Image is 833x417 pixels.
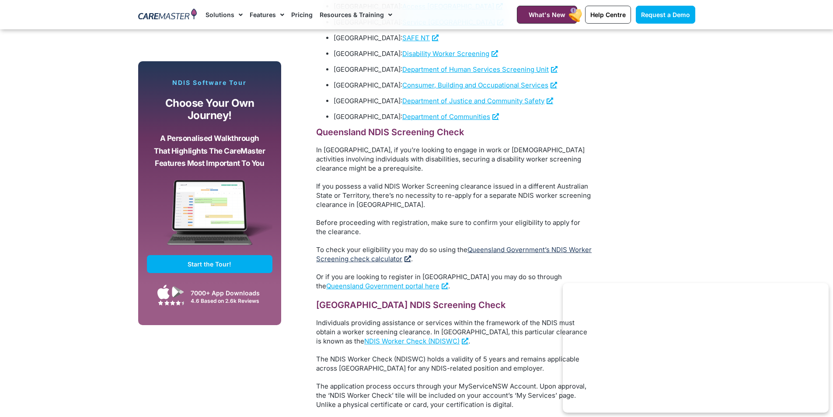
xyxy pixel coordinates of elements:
[334,97,402,105] span: [GEOGRAPHIC_DATA]:
[334,34,402,42] span: [GEOGRAPHIC_DATA]:
[316,126,592,138] h3: Queensland NDIS Screening Check
[402,81,557,89] a: Consumer, Building and Occupational Services
[402,81,548,89] span: Consumer, Building and Occupational Services
[316,382,586,409] span: The application process occurs through your MyServiceNSW Account. Upon approval, the ‘NDIS Worker...
[316,245,592,263] span: To check your eligibility you may do so using the .
[316,319,587,345] span: Individuals providing assistance or services within the framework of the NDIS must obtain a worke...
[326,282,448,290] a: Queensland Government portal here
[316,355,579,372] span: The NDIS Worker Check (NDISWC) holds a validity of 5 years and remains applicable across [GEOGRAP...
[402,49,498,58] a: Disability Worker Screening
[138,8,197,21] img: CareMaster Logo
[402,34,439,42] a: SAFE NT
[641,11,690,18] span: Request a Demo
[402,112,499,121] a: Department of Communities
[334,111,592,123] li: [GEOGRAPHIC_DATA]:
[636,6,695,24] a: Request a Demo
[334,49,402,58] span: [GEOGRAPHIC_DATA]:
[334,81,402,89] span: [GEOGRAPHIC_DATA]:
[153,132,266,170] p: A personalised walkthrough that highlights the CareMaster features most important to you
[402,65,549,74] span: Department of Human Services Screening Unit
[157,284,170,299] img: Apple App Store Icon
[529,11,565,18] span: What's New
[585,6,631,24] a: Help Centre
[147,79,273,87] p: NDIS Software Tour
[517,6,577,24] a: What's New
[172,285,184,298] img: Google Play App Icon
[316,299,592,311] h3: [GEOGRAPHIC_DATA] NDIS Screening Check
[402,97,553,105] a: Department of Justice and Community Safety
[158,300,184,305] img: Google Play Store App Review Stars
[563,283,829,413] iframe: Popup CTA
[316,273,562,290] span: Or if you are looking to register in [GEOGRAPHIC_DATA] you may do so through the .
[334,65,402,74] span: [GEOGRAPHIC_DATA]:
[191,298,268,304] div: 4.6 Based on 2.6k Reviews
[402,65,558,74] a: Department of Human Services Screening Unit
[147,255,273,273] a: Start the Tour!
[153,97,266,122] p: Choose your own journey!
[147,180,273,255] img: CareMaster Software Mockup on Screen
[316,245,592,263] a: Queensland Government’s NDIS Worker Screening check calculator
[590,11,626,18] span: Help Centre
[402,49,489,58] span: Disability Worker Screening
[402,34,430,42] span: SAFE NT
[188,260,231,268] span: Start the Tour!
[191,288,268,298] div: 7000+ App Downloads
[402,97,544,105] span: Department of Justice and Community Safety
[316,218,580,236] span: Before proceeding with registration, make sure to confirm your eligibility to apply for the clear...
[364,337,468,345] a: NDIS Worker Check (NDISWC)
[316,146,585,172] span: In [GEOGRAPHIC_DATA], if you’re looking to engage in work or [DEMOGRAPHIC_DATA] activities involv...
[316,182,591,209] span: If you possess a valid NDIS Worker Screening clearance issued in a different Australian State or ...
